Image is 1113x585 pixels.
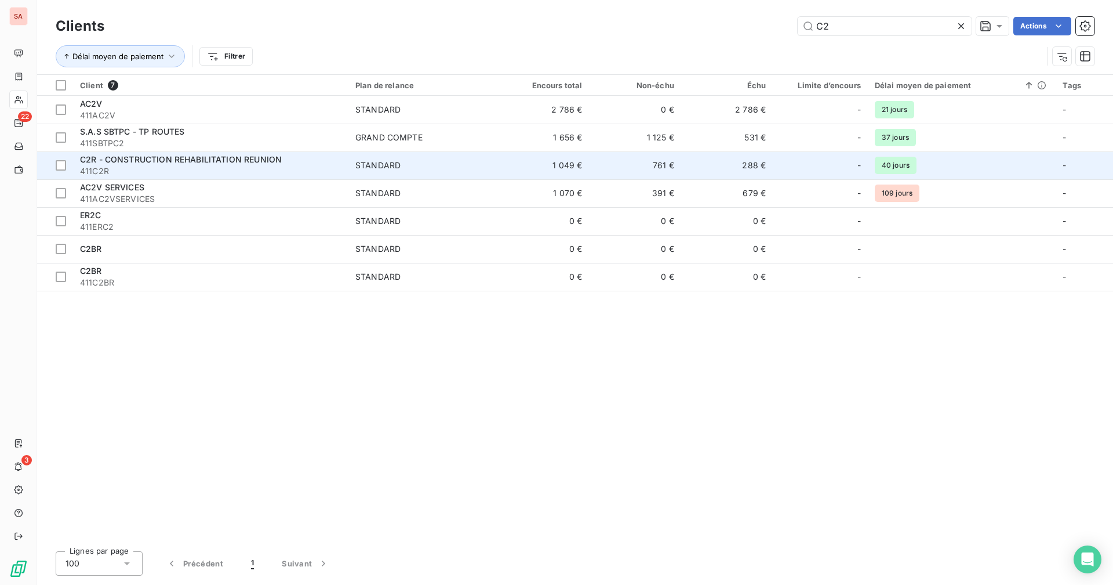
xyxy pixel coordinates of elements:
[56,45,185,67] button: Délai moyen de paiement
[681,207,773,235] td: 0 €
[875,101,914,118] span: 21 jours
[681,179,773,207] td: 679 €
[798,17,972,35] input: Rechercher
[590,124,681,151] td: 1 125 €
[590,235,681,263] td: 0 €
[857,160,861,171] span: -
[355,215,401,227] div: STANDARD
[80,244,102,254] span: C2BR
[497,124,589,151] td: 1 656 €
[596,81,674,90] div: Non-échu
[1063,188,1066,198] span: -
[66,558,79,569] span: 100
[72,52,163,61] span: Délai moyen de paiement
[56,16,104,37] h3: Clients
[18,111,32,122] span: 22
[80,210,101,220] span: ER2C
[857,243,861,255] span: -
[152,551,237,576] button: Précédent
[9,559,28,578] img: Logo LeanPay
[9,7,28,26] div: SA
[688,81,766,90] div: Échu
[857,187,861,199] span: -
[1063,272,1066,281] span: -
[497,151,589,179] td: 1 049 €
[497,179,589,207] td: 1 070 €
[497,263,589,291] td: 0 €
[590,96,681,124] td: 0 €
[355,160,401,171] div: STANDARD
[590,151,681,179] td: 761 €
[355,271,401,283] div: STANDARD
[80,221,341,233] span: 411ERC2
[355,81,490,90] div: Plan de relance
[355,132,423,143] div: GRAND COMPTE
[199,47,253,66] button: Filtrer
[875,81,1049,90] div: Délai moyen de paiement
[875,157,916,174] span: 40 jours
[681,151,773,179] td: 288 €
[497,235,589,263] td: 0 €
[681,263,773,291] td: 0 €
[681,124,773,151] td: 531 €
[355,104,401,115] div: STANDARD
[80,99,103,109] span: AC2V
[1013,17,1071,35] button: Actions
[80,277,341,288] span: 411C2BR
[80,110,341,121] span: 411AC2V
[780,81,861,90] div: Limite d’encours
[857,215,861,227] span: -
[497,207,589,235] td: 0 €
[590,263,681,291] td: 0 €
[355,187,401,199] div: STANDARD
[1063,244,1066,254] span: -
[237,551,268,576] button: 1
[1063,104,1066,114] span: -
[251,558,254,569] span: 1
[80,182,144,192] span: AC2V SERVICES
[268,551,343,576] button: Suivant
[80,165,341,177] span: 411C2R
[875,129,916,146] span: 37 jours
[1063,216,1066,226] span: -
[80,81,103,90] span: Client
[504,81,582,90] div: Encours total
[497,96,589,124] td: 2 786 €
[108,80,118,91] span: 7
[80,193,341,205] span: 411AC2VSERVICES
[80,266,102,276] span: C2BR
[80,138,341,149] span: 411SBTPC2
[1063,160,1066,170] span: -
[1074,546,1101,573] div: Open Intercom Messenger
[590,179,681,207] td: 391 €
[9,114,27,132] a: 22
[857,271,861,283] span: -
[681,235,773,263] td: 0 €
[21,455,32,465] span: 3
[590,207,681,235] td: 0 €
[80,154,282,164] span: C2R - CONSTRUCTION REHABILITATION REUNION
[857,132,861,143] span: -
[355,243,401,255] div: STANDARD
[681,96,773,124] td: 2 786 €
[857,104,861,115] span: -
[1063,81,1106,90] div: Tags
[80,127,184,136] span: S.A.S SBTPC - TP ROUTES
[875,185,919,202] span: 109 jours
[1063,132,1066,142] span: -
